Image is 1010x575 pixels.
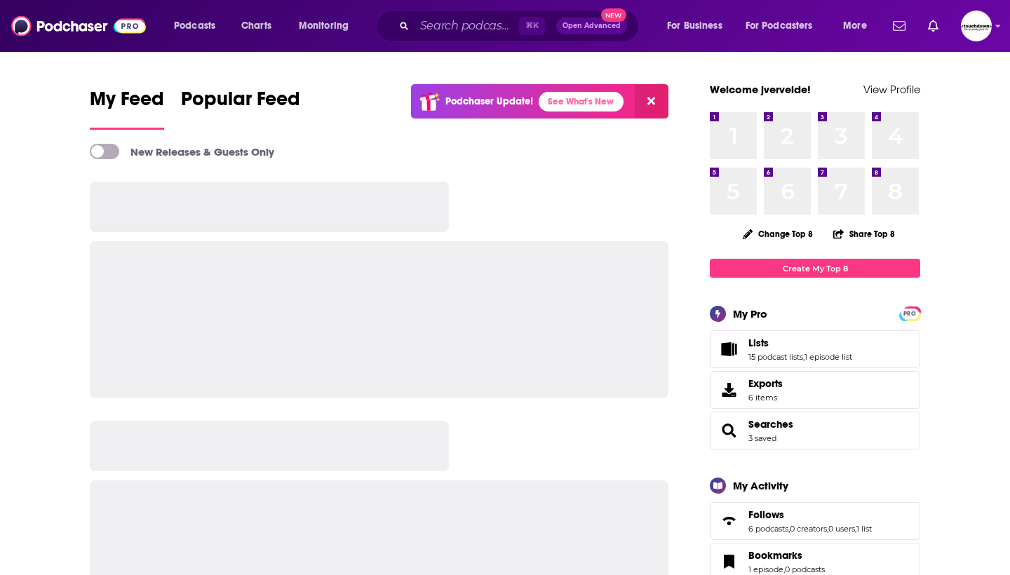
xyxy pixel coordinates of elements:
span: Monitoring [299,16,349,36]
span: Lists [710,330,920,368]
a: Create My Top 8 [710,259,920,278]
span: PRO [901,309,918,319]
span: , [788,524,790,534]
span: 6 items [748,393,783,402]
button: open menu [833,15,884,37]
a: Bookmarks [748,549,825,562]
a: 1 episode list [804,352,852,362]
p: Podchaser Update! [445,95,533,107]
a: 1 episode [748,564,783,574]
a: Popular Feed [181,87,300,130]
a: PRO [901,308,918,318]
a: Bookmarks [715,552,743,571]
a: 3 saved [748,433,776,443]
span: Bookmarks [748,549,802,562]
a: 6 podcasts [748,524,788,534]
a: Welcome jvervelde! [710,83,811,96]
span: Logged in as jvervelde [961,11,992,41]
span: Lists [748,337,769,349]
span: More [843,16,867,36]
a: Follows [748,508,872,521]
span: Follows [748,508,784,521]
a: New Releases & Guests Only [90,144,274,159]
a: 0 creators [790,524,827,534]
span: My Feed [90,87,164,119]
span: For Podcasters [746,16,813,36]
a: My Feed [90,87,164,130]
span: Podcasts [174,16,215,36]
button: Open AdvancedNew [556,18,627,34]
a: 15 podcast lists [748,352,803,362]
a: Show notifications dropdown [922,14,944,38]
span: Open Advanced [563,22,621,29]
img: Podchaser - Follow, Share and Rate Podcasts [11,13,146,39]
a: Lists [715,339,743,359]
button: Show profile menu [961,11,992,41]
span: Searches [710,412,920,449]
span: , [783,564,785,574]
div: My Pro [733,307,767,320]
a: Exports [710,371,920,409]
img: User Profile [961,11,992,41]
span: Popular Feed [181,87,300,119]
a: 1 list [856,524,872,534]
button: open menu [657,15,740,37]
span: For Business [667,16,722,36]
a: Searches [715,421,743,440]
a: View Profile [863,83,920,96]
a: See What's New [539,92,624,111]
button: open menu [164,15,234,37]
button: Share Top 8 [833,220,896,248]
button: open menu [736,15,833,37]
button: Change Top 8 [734,225,821,243]
span: , [855,524,856,534]
a: Charts [232,15,280,37]
button: open menu [289,15,367,37]
span: Exports [715,380,743,400]
span: Follows [710,502,920,540]
span: New [601,8,626,22]
div: Search podcasts, credits, & more... [389,10,652,42]
a: Show notifications dropdown [887,14,911,38]
div: My Activity [733,479,788,492]
a: Follows [715,511,743,531]
a: Lists [748,337,852,349]
span: Charts [241,16,271,36]
a: Searches [748,418,793,431]
a: 0 podcasts [785,564,825,574]
a: 0 users [828,524,855,534]
span: , [827,524,828,534]
span: Exports [748,377,783,390]
span: , [803,352,804,362]
span: ⌘ K [519,17,545,35]
input: Search podcasts, credits, & more... [415,15,519,37]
